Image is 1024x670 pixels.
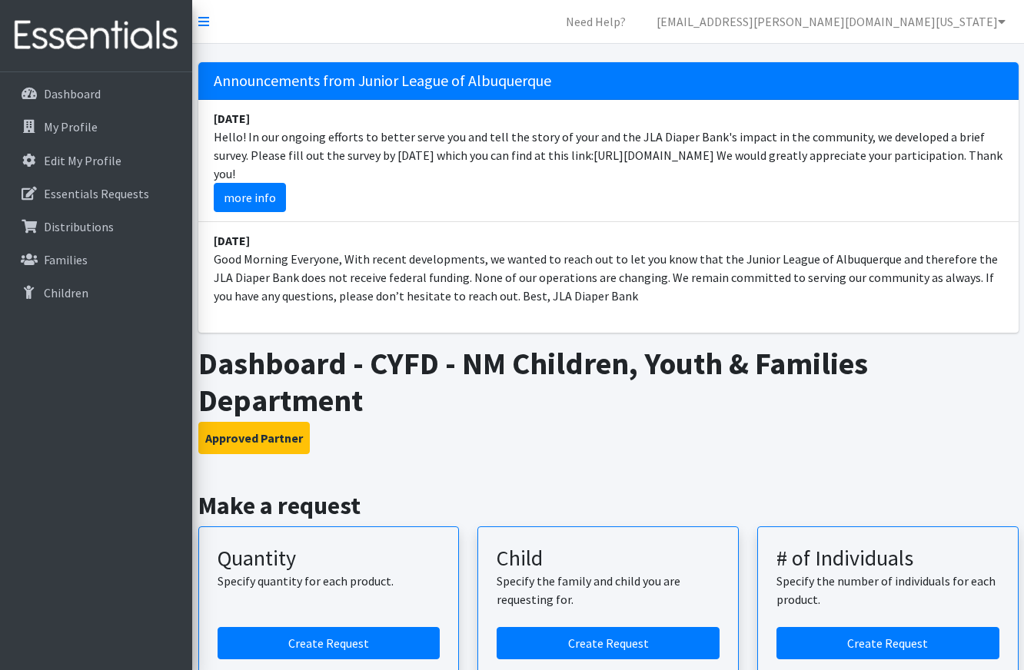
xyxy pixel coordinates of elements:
h3: Child [497,546,720,572]
p: Specify the number of individuals for each product. [776,572,999,609]
strong: [DATE] [214,111,250,126]
a: Distributions [6,211,186,242]
a: Need Help? [554,6,638,37]
p: Dashboard [44,86,101,101]
h1: Dashboard - CYFD - NM Children, Youth & Families Department [198,345,1019,419]
p: Specify quantity for each product. [218,572,441,590]
a: Create a request for a child or family [497,627,720,659]
h3: Quantity [218,546,441,572]
h5: Announcements from Junior League of Albuquerque [198,62,1019,100]
a: Essentials Requests [6,178,186,209]
strong: [DATE] [214,233,250,248]
a: [EMAIL_ADDRESS][PERSON_NAME][DOMAIN_NAME][US_STATE] [644,6,1018,37]
a: My Profile [6,111,186,142]
a: more info [214,183,286,212]
li: Good Morning Everyone, With recent developments, we wanted to reach out to let you know that the ... [198,222,1019,314]
p: Edit My Profile [44,153,121,168]
a: Families [6,244,186,275]
p: Essentials Requests [44,186,149,201]
p: Distributions [44,219,114,234]
p: Specify the family and child you are requesting for. [497,572,720,609]
a: Dashboard [6,78,186,109]
h2: Make a request [198,491,1019,520]
img: HumanEssentials [6,10,186,61]
p: Children [44,285,88,300]
a: Create a request by number of individuals [776,627,999,659]
p: Families [44,252,88,267]
li: Hello! In our ongoing efforts to better serve you and tell the story of your and the JLA Diaper B... [198,100,1019,222]
a: Edit My Profile [6,145,186,176]
a: Create a request by quantity [218,627,441,659]
h3: # of Individuals [776,546,999,572]
button: Approved Partner [198,422,310,454]
a: Children [6,277,186,308]
p: My Profile [44,119,98,134]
